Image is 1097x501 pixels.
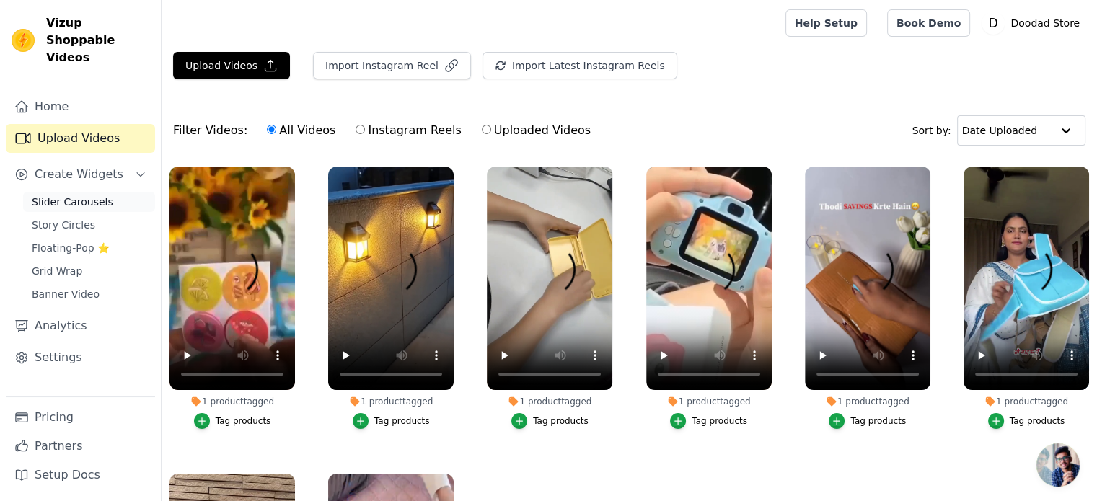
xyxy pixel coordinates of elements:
[32,218,95,232] span: Story Circles
[353,413,430,429] button: Tag products
[670,413,747,429] button: Tag products
[23,284,155,304] a: Banner Video
[483,52,677,79] button: Import Latest Instagram Reels
[6,160,155,189] button: Create Widgets
[481,121,591,140] label: Uploaded Videos
[313,52,471,79] button: Import Instagram Reel
[216,415,271,427] div: Tag products
[32,195,113,209] span: Slider Carousels
[829,413,906,429] button: Tag products
[6,343,155,372] a: Settings
[805,396,930,407] div: 1 product tagged
[1036,443,1080,487] a: Open chat
[355,121,462,140] label: Instagram Reels
[887,9,970,37] a: Book Demo
[988,413,1065,429] button: Tag products
[482,125,491,134] input: Uploaded Videos
[6,432,155,461] a: Partners
[982,10,1085,36] button: D Doodad Store
[46,14,149,66] span: Vizup Shoppable Videos
[267,125,276,134] input: All Videos
[6,311,155,340] a: Analytics
[487,396,612,407] div: 1 product tagged
[356,125,365,134] input: Instagram Reels
[266,121,336,140] label: All Videos
[23,261,155,281] a: Grid Wrap
[1005,10,1085,36] p: Doodad Store
[646,396,772,407] div: 1 product tagged
[35,166,123,183] span: Create Widgets
[32,264,82,278] span: Grid Wrap
[912,115,1086,146] div: Sort by:
[32,287,100,301] span: Banner Video
[12,29,35,52] img: Vizup
[533,415,589,427] div: Tag products
[23,238,155,258] a: Floating-Pop ⭐
[173,114,599,147] div: Filter Videos:
[6,124,155,153] a: Upload Videos
[785,9,867,37] a: Help Setup
[32,241,110,255] span: Floating-Pop ⭐
[989,16,998,30] text: D
[6,403,155,432] a: Pricing
[23,192,155,212] a: Slider Carousels
[6,92,155,121] a: Home
[1010,415,1065,427] div: Tag products
[374,415,430,427] div: Tag products
[511,413,589,429] button: Tag products
[173,52,290,79] button: Upload Videos
[692,415,747,427] div: Tag products
[964,396,1089,407] div: 1 product tagged
[23,215,155,235] a: Story Circles
[169,396,295,407] div: 1 product tagged
[194,413,271,429] button: Tag products
[850,415,906,427] div: Tag products
[6,461,155,489] a: Setup Docs
[328,396,454,407] div: 1 product tagged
